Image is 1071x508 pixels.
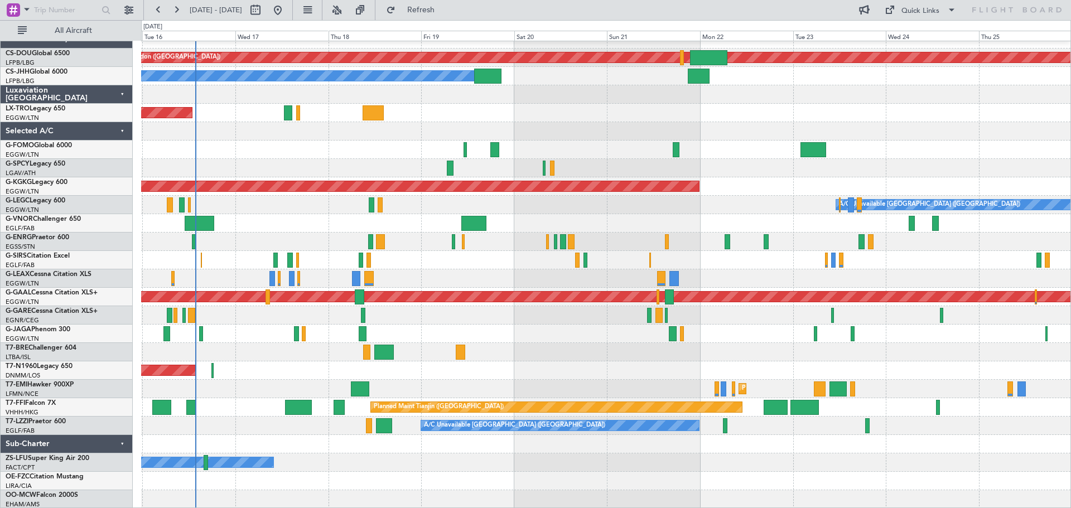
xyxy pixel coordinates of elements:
span: All Aircraft [29,27,118,35]
a: G-KGKGLegacy 600 [6,179,67,186]
span: G-LEAX [6,271,30,278]
a: T7-LZZIPraetor 600 [6,418,66,425]
a: LGAV/ATH [6,169,36,177]
div: A/C Unavailable [GEOGRAPHIC_DATA] ([GEOGRAPHIC_DATA]) [424,417,605,434]
div: [DATE] [143,22,162,32]
span: G-SIRS [6,253,27,259]
span: OE-FZC [6,473,30,480]
a: G-LEAXCessna Citation XLS [6,271,91,278]
a: G-ENRGPraetor 600 [6,234,69,241]
a: T7-EMIHawker 900XP [6,381,74,388]
a: LX-TROLegacy 650 [6,105,65,112]
a: EGLF/FAB [6,261,35,269]
div: Wed 17 [235,31,329,41]
div: Planned Maint [GEOGRAPHIC_DATA] [742,380,848,397]
div: Sun 21 [607,31,700,41]
a: EGNR/CEG [6,316,39,325]
input: Trip Number [34,2,98,18]
span: G-LEGC [6,197,30,204]
span: G-JAGA [6,326,31,333]
div: Tue 16 [142,31,235,41]
span: T7-FFI [6,400,25,407]
a: ZS-LFUSuper King Air 200 [6,455,89,462]
div: Fri 19 [421,31,514,41]
a: EGGW/LTN [6,298,39,306]
a: OE-FZCCitation Mustang [6,473,84,480]
div: Mon 22 [700,31,793,41]
a: CS-JHHGlobal 6000 [6,69,67,75]
a: EGGW/LTN [6,335,39,343]
span: G-SPCY [6,161,30,167]
div: Thu 18 [329,31,422,41]
a: G-LEGCLegacy 600 [6,197,65,204]
a: G-GAALCessna Citation XLS+ [6,289,98,296]
a: G-SPCYLegacy 650 [6,161,65,167]
button: All Aircraft [12,22,121,40]
span: G-KGKG [6,179,32,186]
a: G-VNORChallenger 650 [6,216,81,222]
a: EGGW/LTN [6,114,39,122]
span: G-GAAL [6,289,31,296]
div: A/C Unavailable [GEOGRAPHIC_DATA] ([GEOGRAPHIC_DATA]) [839,196,1020,213]
a: DNMM/LOS [6,371,40,380]
span: OO-MCW [6,492,36,499]
a: EGLF/FAB [6,224,35,233]
span: Refresh [398,6,445,14]
a: EGLF/FAB [6,427,35,435]
a: G-GARECessna Citation XLS+ [6,308,98,315]
a: T7-BREChallenger 604 [6,345,76,351]
span: CS-JHH [6,69,30,75]
a: EGGW/LTN [6,279,39,288]
a: G-FOMOGlobal 6000 [6,142,72,149]
a: LFMN/NCE [6,390,38,398]
a: EGGW/LTN [6,206,39,214]
span: T7-BRE [6,345,28,351]
div: Tue 23 [793,31,886,41]
span: T7-EMI [6,381,27,388]
a: T7-N1960Legacy 650 [6,363,73,370]
span: G-ENRG [6,234,32,241]
a: EGSS/STN [6,243,35,251]
a: LTBA/ISL [6,353,31,361]
a: EGGW/LTN [6,187,39,196]
button: Refresh [381,1,448,19]
a: CS-DOUGlobal 6500 [6,50,70,57]
span: G-GARE [6,308,31,315]
button: Quick Links [879,1,962,19]
a: G-JAGAPhenom 300 [6,326,70,333]
span: [DATE] - [DATE] [190,5,242,15]
a: VHHH/HKG [6,408,38,417]
span: ZS-LFU [6,455,28,462]
a: G-SIRSCitation Excel [6,253,70,259]
span: T7-LZZI [6,418,28,425]
span: CS-DOU [6,50,32,57]
span: T7-N1960 [6,363,37,370]
a: FACT/CPT [6,463,35,472]
a: EGGW/LTN [6,151,39,159]
div: Wed 24 [886,31,979,41]
div: Sat 20 [514,31,607,41]
div: Planned Maint London ([GEOGRAPHIC_DATA]) [87,49,220,66]
a: LFPB/LBG [6,77,35,85]
span: G-FOMO [6,142,34,149]
a: LFPB/LBG [6,59,35,67]
span: G-VNOR [6,216,33,222]
a: LIRA/CIA [6,482,32,490]
div: Quick Links [901,6,939,17]
div: Planned Maint Tianjin ([GEOGRAPHIC_DATA]) [374,399,504,415]
a: T7-FFIFalcon 7X [6,400,56,407]
a: OO-MCWFalcon 2000S [6,492,78,499]
span: LX-TRO [6,105,30,112]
